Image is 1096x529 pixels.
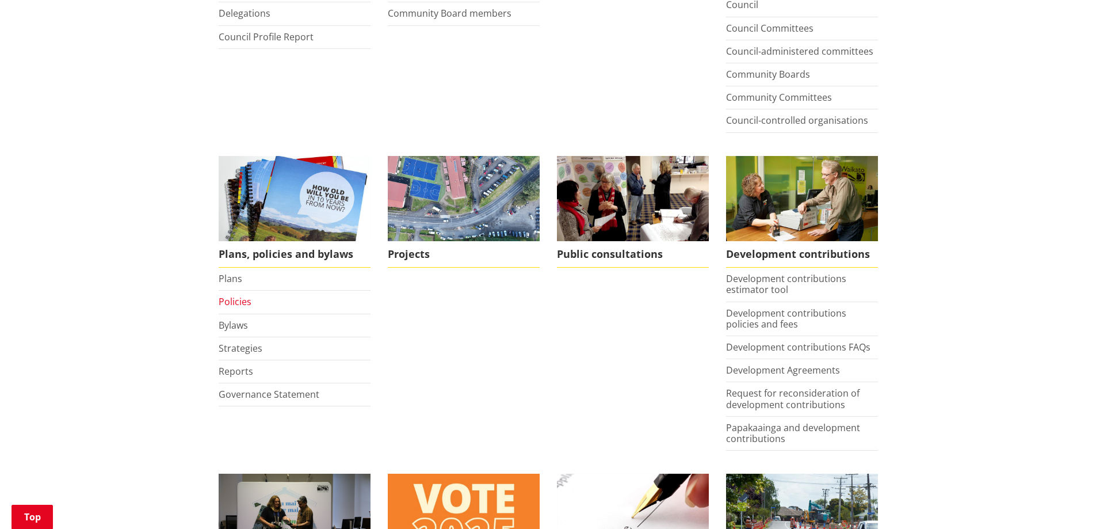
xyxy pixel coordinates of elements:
a: Strategies [219,342,262,355]
a: Community Board members [388,7,511,20]
a: Development contributions estimator tool [726,272,846,296]
a: Papakaainga and development contributions [726,421,860,445]
a: Projects [388,156,540,268]
a: Council-administered committees [726,45,873,58]
a: Request for reconsideration of development contributions [726,387,860,410]
a: Community Committees [726,91,832,104]
a: FInd out more about fees and fines here Development contributions [726,156,878,268]
a: Development Agreements [726,364,840,376]
a: Plans [219,272,242,285]
img: public-consultations [557,156,709,242]
a: Governance Statement [219,388,319,401]
a: We produce a number of plans, policies and bylaws including the Long Term Plan Plans, policies an... [219,156,371,268]
iframe: Messenger Launcher [1043,481,1084,522]
img: DJI_0336 [388,156,540,242]
img: Long Term Plan [219,156,371,242]
a: Council-controlled organisations [726,114,868,127]
img: Fees [726,156,878,242]
span: Plans, policies and bylaws [219,241,371,268]
a: Council Committees [726,22,814,35]
a: Top [12,505,53,529]
a: Bylaws [219,319,248,332]
a: Community Boards [726,68,810,81]
span: Development contributions [726,241,878,268]
a: Reports [219,365,253,378]
span: Public consultations [557,241,709,268]
a: Development contributions FAQs [726,341,870,353]
a: Council Profile Report [219,31,314,43]
a: Delegations [219,7,270,20]
a: Policies [219,295,251,308]
a: Development contributions policies and fees [726,307,846,330]
span: Projects [388,241,540,268]
a: public-consultations Public consultations [557,156,709,268]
